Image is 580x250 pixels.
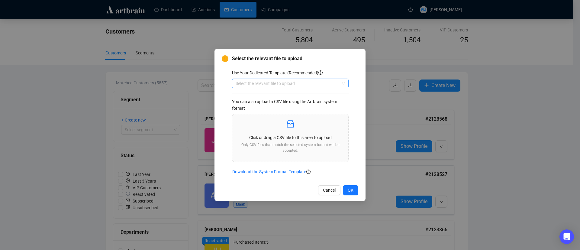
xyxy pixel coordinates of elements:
p: Only CSV files that match the selected system format will be accepted. [237,142,343,154]
span: inboxClick or drag a CSV file to this area to uploadOnly CSV files that match the selected system... [232,114,348,162]
div: You can also upload a CSV file using the Artbrain system format [232,98,349,112]
span: inbox [285,119,295,129]
span: exclamation-circle [222,55,228,62]
div: Use Your Dedicated Template (Recommended) [232,70,349,76]
button: Cancel [318,185,340,195]
span: OK [348,187,353,193]
span: Cancel [323,187,336,193]
p: Click or drag a CSV file to this area to upload [237,134,343,141]
span: question-circle [318,70,323,75]
span: Select the relevant file to upload [232,55,358,62]
button: Download the System Format Template [232,167,306,177]
button: OK [343,185,358,195]
span: Download the System Format Template [232,168,306,175]
div: Open Intercom Messenger [559,229,574,244]
span: question-circle [306,170,311,174]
